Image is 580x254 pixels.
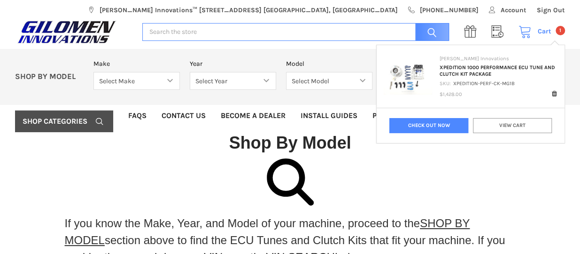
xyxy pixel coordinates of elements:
img: XPEDITION 1000 PERFORMANCE ECU TUNE AND CLUTCH KIT PACKAGE [384,58,432,94]
label: Model [286,59,372,69]
a: View Cart [473,118,552,133]
a: Product Videos [365,105,441,127]
dt: SKU: [439,79,450,88]
span: [PHONE_NUMBER] [420,5,479,15]
input: Search the store [142,23,449,41]
span: $1,428.00 [439,91,462,97]
span: 1 [556,26,565,35]
span: Account [501,5,526,15]
a: Cart 1 [513,26,565,38]
img: GILOMEN INNOVATIONS [15,20,118,44]
a: SHOP BY MODEL [65,217,470,246]
dd: XPEDITION-PERF-CK-MG1B [439,79,557,88]
a: Become a Dealer [213,105,293,127]
h1: Shop By Model [15,132,565,153]
label: Year [190,59,276,69]
a: GILOMEN INNOVATIONS [15,20,132,44]
a: Contact Us [154,105,213,127]
p: SHOP BY MODEL [10,72,89,82]
a: Install Guides [293,105,365,127]
span: [PERSON_NAME] Innovations [439,54,509,63]
a: XPEDITION 1000 PERFORMANCE ECU TUNE AND CLUTCH KIT PACKAGE [439,64,555,77]
a: FAQs [121,105,154,127]
label: Make [93,59,180,69]
span: [PERSON_NAME] Innovations™ [STREET_ADDRESS] [GEOGRAPHIC_DATA], [GEOGRAPHIC_DATA] [100,5,398,15]
input: Search [410,23,449,41]
a: Check out now [389,118,468,133]
a: Shop Categories [15,111,113,132]
span: Cart [538,27,551,35]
